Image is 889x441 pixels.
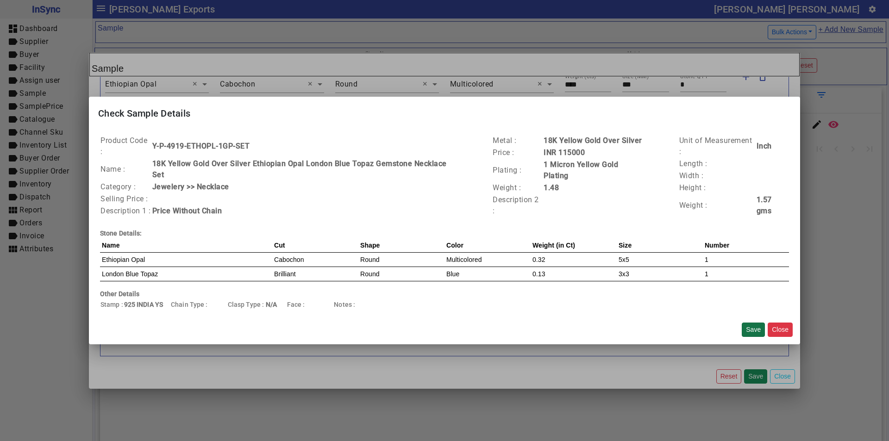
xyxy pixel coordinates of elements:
[617,267,703,281] td: 3x3
[703,267,789,281] td: 1
[679,170,756,182] td: Width :
[531,238,617,253] th: Weight (in Ct)
[272,253,358,267] td: Cabochon
[100,290,139,298] b: Other Details
[679,158,756,170] td: Length :
[679,135,756,158] td: Unit of Measurement :
[152,142,250,150] b: Y-P-4919-ETHOPL-1GP-SET
[444,253,531,267] td: Multicolored
[100,253,272,267] td: Ethiopian Opal
[492,194,543,217] td: Description 2 :
[272,267,358,281] td: Brilliant
[742,323,765,337] button: Save
[100,238,272,253] th: Name
[89,97,800,130] mat-card-title: Check Sample Details
[358,267,444,281] td: Round
[444,267,531,281] td: Blue
[444,238,531,253] th: Color
[492,159,543,182] td: Plating :
[266,301,277,308] b: N/A
[152,206,222,215] b: Price Without Chain
[100,135,152,158] td: Product Code :
[287,299,310,310] td: Face :
[100,299,124,310] td: Stamp :
[124,301,163,308] b: 925 INDIA YS
[703,253,789,267] td: 1
[100,230,142,237] b: Stone Details:
[100,158,152,181] td: Name :
[679,182,756,194] td: Height :
[333,299,357,310] td: Notes :
[679,194,756,217] td: Weight :
[544,160,618,180] b: 1 Micron Yellow Gold Plating
[358,238,444,253] th: Shape
[492,182,543,194] td: Weight :
[757,195,772,215] b: 1.57 gms
[768,323,793,337] button: Close
[152,182,229,191] b: Jewelery >> Necklace
[100,181,152,193] td: Category :
[703,238,789,253] th: Number
[272,238,358,253] th: Cut
[531,267,617,281] td: 0.13
[358,253,444,267] td: Round
[170,299,208,310] td: Chain Type :
[757,142,772,150] b: Inch
[544,148,585,157] b: INR 115000
[544,136,642,145] b: 18K Yellow Gold Over Silver
[531,253,617,267] td: 0.32
[492,147,543,159] td: Price :
[152,159,447,179] b: 18K Yellow Gold Over Silver Ethiopian Opal London Blue Topaz Gemstone Necklace Set
[492,135,543,147] td: Metal :
[100,193,152,205] td: Selling Price :
[617,253,703,267] td: 5x5
[100,267,272,281] td: London Blue Topaz
[100,205,152,217] td: Description 1 :
[617,238,703,253] th: Size
[544,183,559,192] b: 1.48
[227,299,265,310] td: Clasp Type :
